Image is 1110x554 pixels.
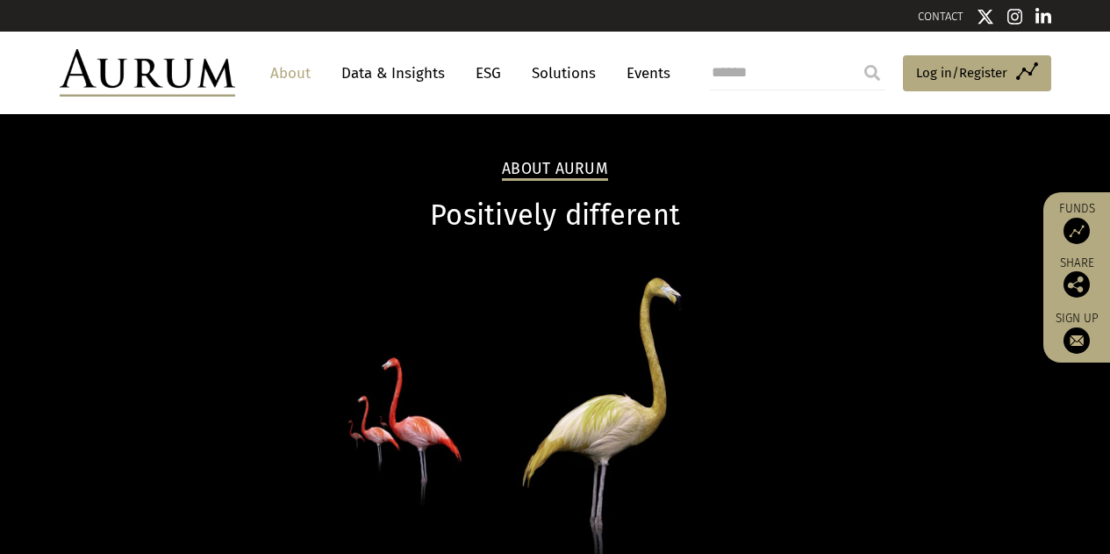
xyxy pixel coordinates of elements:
[1052,201,1101,244] a: Funds
[333,57,454,90] a: Data & Insights
[1063,218,1090,244] img: Access Funds
[855,55,890,90] input: Submit
[60,198,1051,233] h1: Positively different
[916,62,1007,83] span: Log in/Register
[903,55,1051,92] a: Log in/Register
[502,160,608,181] h2: About Aurum
[918,10,963,23] a: CONTACT
[618,57,670,90] a: Events
[1052,257,1101,298] div: Share
[60,49,235,97] img: Aurum
[261,57,319,90] a: About
[1035,8,1051,25] img: Linkedin icon
[1063,327,1090,354] img: Sign up to our newsletter
[467,57,510,90] a: ESG
[1063,271,1090,298] img: Share this post
[523,57,605,90] a: Solutions
[1052,311,1101,354] a: Sign up
[977,8,994,25] img: Twitter icon
[1007,8,1023,25] img: Instagram icon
